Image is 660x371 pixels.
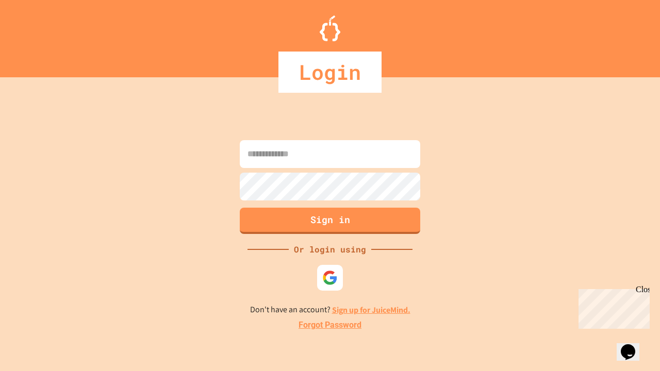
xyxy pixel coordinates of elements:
p: Don't have an account? [250,303,410,316]
iframe: chat widget [574,285,650,329]
a: Sign up for JuiceMind. [332,305,410,315]
button: Sign in [240,208,420,234]
img: google-icon.svg [322,270,338,285]
div: Login [278,52,382,93]
img: Logo.svg [320,15,340,41]
a: Forgot Password [299,319,361,331]
div: Or login using [289,243,371,256]
iframe: chat widget [617,330,650,361]
div: Chat with us now!Close [4,4,71,65]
